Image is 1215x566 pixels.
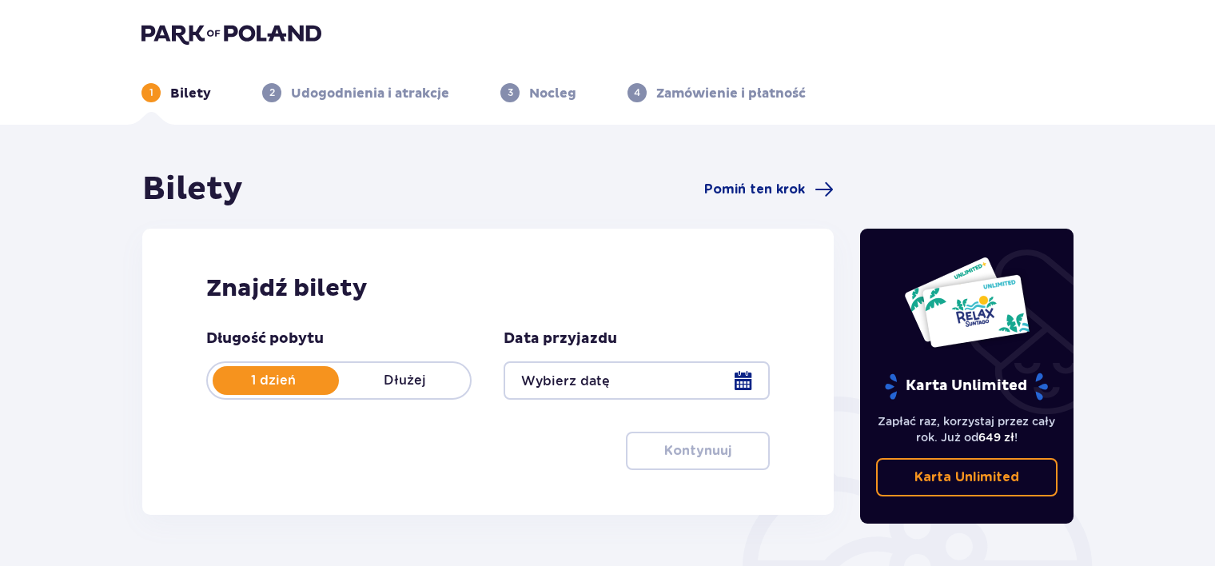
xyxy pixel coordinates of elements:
[634,86,640,100] p: 4
[704,181,805,198] span: Pomiń ten krok
[206,329,324,349] p: Długość pobytu
[141,22,321,45] img: Park of Poland logo
[704,180,834,199] a: Pomiń ten krok
[339,372,470,389] p: Dłużej
[876,458,1058,496] a: Karta Unlimited
[978,431,1014,444] span: 649 zł
[664,442,731,460] p: Kontynuuj
[508,86,513,100] p: 3
[208,372,339,389] p: 1 dzień
[504,329,617,349] p: Data przyjazdu
[142,169,243,209] h1: Bilety
[914,468,1019,486] p: Karta Unlimited
[883,373,1050,401] p: Karta Unlimited
[626,432,770,470] button: Kontynuuj
[529,85,576,102] p: Nocleg
[269,86,275,100] p: 2
[149,86,153,100] p: 1
[876,413,1058,445] p: Zapłać raz, korzystaj przez cały rok. Już od !
[206,273,770,304] h2: Znajdź bilety
[291,85,449,102] p: Udogodnienia i atrakcje
[656,85,806,102] p: Zamówienie i płatność
[170,85,211,102] p: Bilety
